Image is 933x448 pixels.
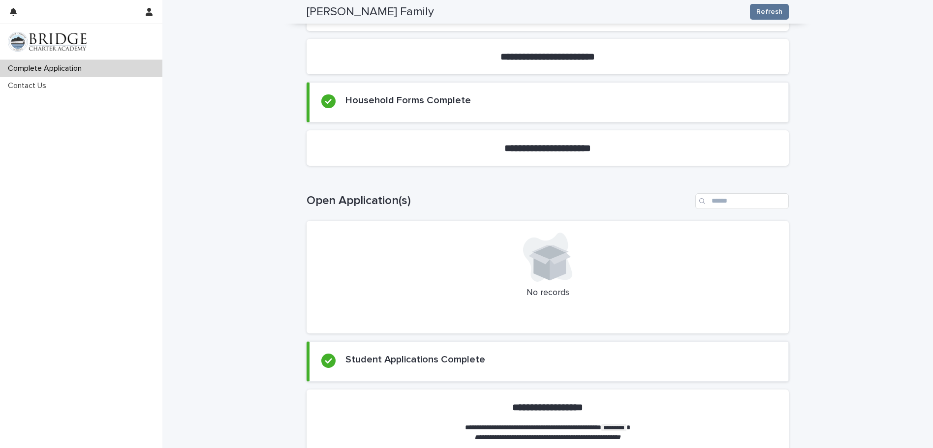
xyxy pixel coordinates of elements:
[8,32,87,52] img: V1C1m3IdTEidaUdm9Hs0
[695,193,789,209] input: Search
[307,194,691,208] h1: Open Application(s)
[318,288,777,299] p: No records
[345,94,471,106] h2: Household Forms Complete
[750,4,789,20] button: Refresh
[307,5,434,19] h2: [PERSON_NAME] Family
[4,64,90,73] p: Complete Application
[4,81,54,90] p: Contact Us
[345,354,485,365] h2: Student Applications Complete
[756,7,782,17] span: Refresh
